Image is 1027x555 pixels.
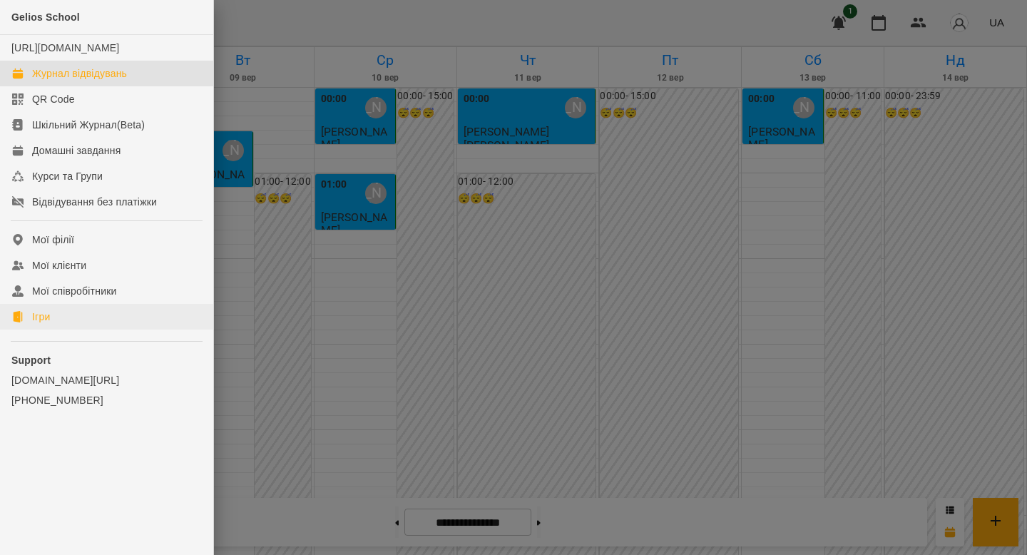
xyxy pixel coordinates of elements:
[11,393,202,407] a: [PHONE_NUMBER]
[32,169,103,183] div: Курси та Групи
[32,118,145,132] div: Шкільний Журнал(Beta)
[32,143,121,158] div: Домашні завдання
[11,373,202,387] a: [DOMAIN_NAME][URL]
[32,195,157,209] div: Відвідування без платіжки
[32,66,127,81] div: Журнал відвідувань
[11,42,119,54] a: [URL][DOMAIN_NAME]
[32,310,50,324] div: Ігри
[32,284,117,298] div: Мої співробітники
[32,258,86,273] div: Мої клієнти
[32,233,74,247] div: Мої філії
[11,353,202,367] p: Support
[11,11,80,23] span: Gelios School
[32,92,75,106] div: QR Code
